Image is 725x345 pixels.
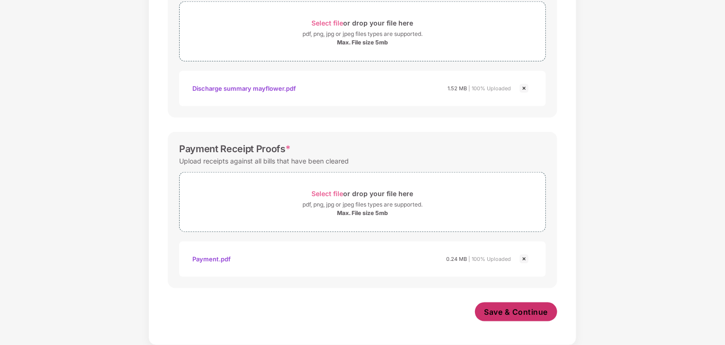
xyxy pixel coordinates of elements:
span: Select fileor drop your file herepdf, png, jpg or jpeg files types are supported.Max. File size 5mb [180,9,545,54]
span: Save & Continue [484,307,548,317]
span: | 100% Uploaded [468,85,511,92]
div: Upload receipts against all bills that have been cleared [179,155,349,167]
span: | 100% Uploaded [468,256,511,262]
div: pdf, png, jpg or jpeg files types are supported. [302,200,423,209]
div: pdf, png, jpg or jpeg files types are supported. [302,29,423,39]
div: Max. File size 5mb [337,39,388,46]
button: Save & Continue [475,302,558,321]
div: or drop your file here [312,17,414,29]
img: svg+xml;base64,PHN2ZyBpZD0iQ3Jvc3MtMjR4MjQiIHhtbG5zPSJodHRwOi8vd3d3LnczLm9yZy8yMDAwL3N2ZyIgd2lkdG... [518,253,530,265]
div: Payment Receipt Proofs [179,143,291,155]
span: Select file [312,19,344,27]
div: Max. File size 5mb [337,209,388,217]
span: 1.52 MB [448,85,467,92]
span: 0.24 MB [446,256,467,262]
img: svg+xml;base64,PHN2ZyBpZD0iQ3Jvc3MtMjR4MjQiIHhtbG5zPSJodHRwOi8vd3d3LnczLm9yZy8yMDAwL3N2ZyIgd2lkdG... [518,83,530,94]
div: Payment.pdf [192,251,231,267]
span: Select file [312,190,344,198]
span: Select fileor drop your file herepdf, png, jpg or jpeg files types are supported.Max. File size 5mb [180,180,545,224]
div: or drop your file here [312,187,414,200]
div: Discharge summary mayflower.pdf [192,80,296,96]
